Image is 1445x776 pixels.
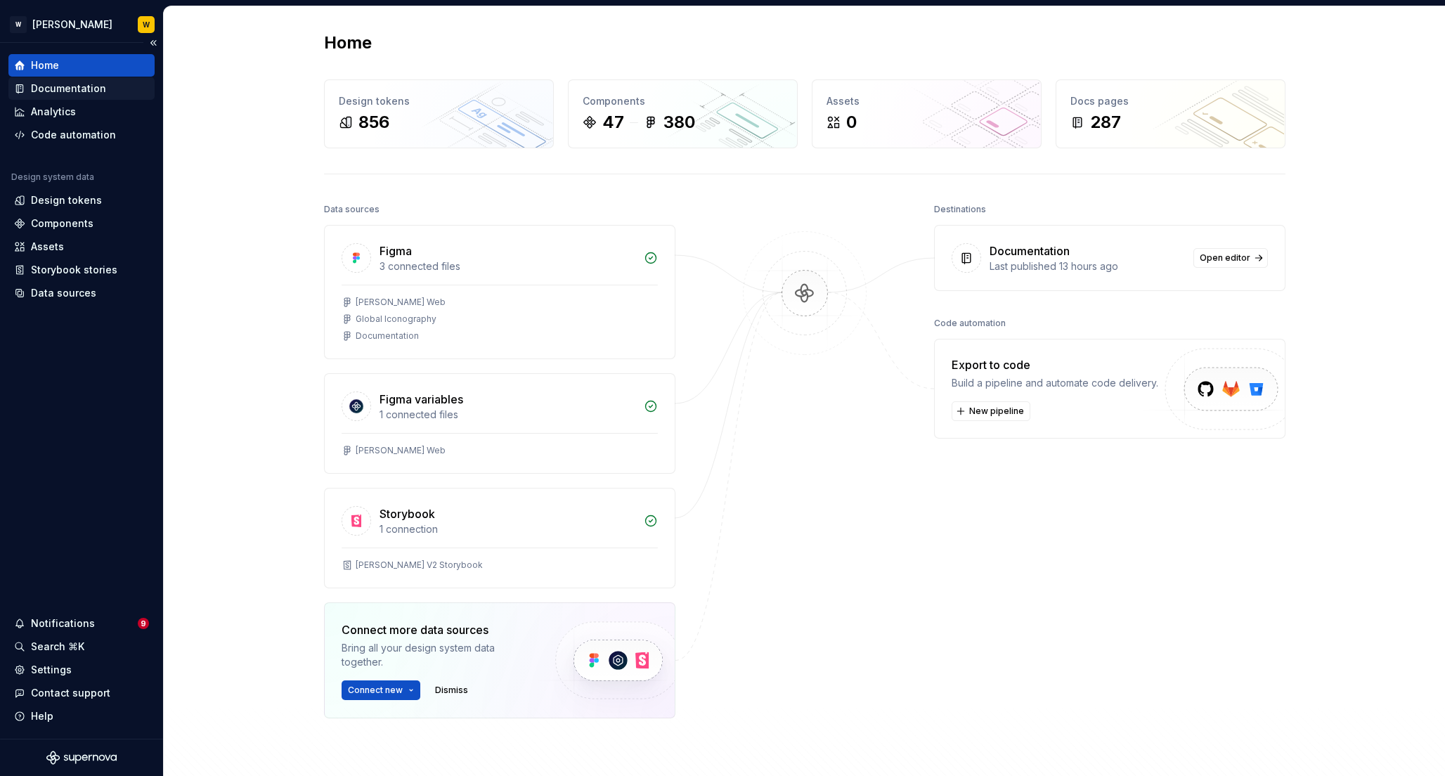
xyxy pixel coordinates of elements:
[934,313,1006,333] div: Code automation
[1090,111,1121,134] div: 287
[8,659,155,681] a: Settings
[1200,252,1250,264] span: Open editor
[827,94,1027,108] div: Assets
[31,663,72,677] div: Settings
[8,235,155,258] a: Assets
[1056,79,1285,148] a: Docs pages287
[324,200,380,219] div: Data sources
[143,19,150,30] div: W
[31,58,59,72] div: Home
[143,33,163,53] button: Collapse sidebar
[358,111,389,134] div: 856
[31,82,106,96] div: Documentation
[8,124,155,146] a: Code automation
[32,18,112,32] div: [PERSON_NAME]
[31,616,95,630] div: Notifications
[10,16,27,33] div: W
[990,242,1070,259] div: Documentation
[8,682,155,704] button: Contact support
[356,297,446,308] div: [PERSON_NAME] Web
[31,216,93,231] div: Components
[324,79,554,148] a: Design tokens856
[31,709,53,723] div: Help
[435,685,468,696] span: Dismiss
[342,621,531,638] div: Connect more data sources
[356,313,436,325] div: Global Iconography
[324,488,675,588] a: Storybook1 connection[PERSON_NAME] V2 Storybook
[8,259,155,281] a: Storybook stories
[380,259,635,273] div: 3 connected files
[138,618,149,629] span: 9
[8,705,155,727] button: Help
[812,79,1042,148] a: Assets0
[8,101,155,123] a: Analytics
[583,94,783,108] div: Components
[324,225,675,359] a: Figma3 connected files[PERSON_NAME] WebGlobal IconographyDocumentation
[8,635,155,658] button: Search ⌘K
[339,94,539,108] div: Design tokens
[8,282,155,304] a: Data sources
[380,522,635,536] div: 1 connection
[969,406,1024,417] span: New pipeline
[568,79,798,148] a: Components47380
[934,200,986,219] div: Destinations
[952,376,1158,390] div: Build a pipeline and automate code delivery.
[8,212,155,235] a: Components
[31,263,117,277] div: Storybook stories
[380,505,435,522] div: Storybook
[429,680,474,700] button: Dismiss
[3,9,160,39] button: W[PERSON_NAME]W
[356,330,419,342] div: Documentation
[356,560,483,571] div: [PERSON_NAME] V2 Storybook
[31,640,84,654] div: Search ⌘K
[342,641,531,669] div: Bring all your design system data together.
[602,111,624,134] div: 47
[31,193,102,207] div: Design tokens
[46,751,117,765] svg: Supernova Logo
[8,189,155,212] a: Design tokens
[8,612,155,635] button: Notifications9
[324,32,372,54] h2: Home
[11,172,94,183] div: Design system data
[31,128,116,142] div: Code automation
[663,111,695,134] div: 380
[356,445,446,456] div: [PERSON_NAME] Web
[342,680,420,700] button: Connect new
[31,286,96,300] div: Data sources
[8,54,155,77] a: Home
[1193,248,1268,268] a: Open editor
[846,111,857,134] div: 0
[380,391,463,408] div: Figma variables
[31,686,110,700] div: Contact support
[324,373,675,474] a: Figma variables1 connected files[PERSON_NAME] Web
[31,105,76,119] div: Analytics
[31,240,64,254] div: Assets
[1070,94,1271,108] div: Docs pages
[952,356,1158,373] div: Export to code
[380,408,635,422] div: 1 connected files
[952,401,1030,421] button: New pipeline
[990,259,1185,273] div: Last published 13 hours ago
[8,77,155,100] a: Documentation
[380,242,412,259] div: Figma
[348,685,403,696] span: Connect new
